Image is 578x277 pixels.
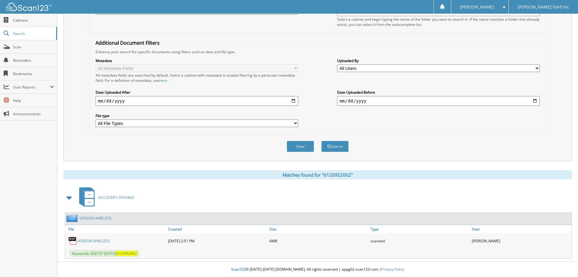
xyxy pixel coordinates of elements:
div: scanned [369,235,470,247]
a: Type [369,225,470,233]
label: Metadata [96,58,298,63]
span: Scan [13,44,54,50]
span: Search [13,31,53,36]
span: Reminders [13,58,54,63]
a: here [159,78,167,83]
a: Privacy Policy [381,267,404,272]
a: VERIZON WIRELESS [79,216,112,221]
input: start [96,96,298,106]
img: scan123-logo-white.svg [6,3,52,11]
span: 6120952002 [116,251,137,256]
span: [PERSON_NAME] Ford Inc [518,5,569,9]
span: Keywords: 202157 [DATE] [70,250,140,257]
img: PDF.png [68,236,77,245]
a: Size [268,225,369,233]
span: Scan123 [231,267,246,272]
a: ACCOUNTS PAYABLE [76,185,134,209]
span: ACCOUNTS PAYABLE [98,195,134,200]
button: Clear [287,141,314,152]
label: File type [96,113,298,118]
button: Search [321,141,349,152]
label: Date Uploaded After [96,90,298,95]
img: folder2.png [66,214,79,222]
div: [PERSON_NAME] [470,235,572,247]
div: Matches found for "6120952002" [63,170,572,179]
span: Announcements [13,111,54,116]
div: [DATE] 2:51 PM [167,235,268,247]
a: Created [167,225,268,233]
iframe: Chat Widget [548,248,578,277]
a: VERIZON WIRELESS [77,238,110,244]
span: User Reports [13,85,50,90]
span: Help [13,98,54,103]
span: Cabinets [13,18,54,23]
div: Select a cabinet and begin typing the name of the folder you want to search in. If the name match... [337,17,540,27]
legend: Additional Document Filters [93,40,163,46]
a: User [470,225,572,233]
label: Date Uploaded Before [337,90,540,95]
span: [PERSON_NAME] [460,5,494,9]
input: end [337,96,540,106]
a: File [65,225,167,233]
span: Bookmarks [13,71,54,76]
div: All metadata fields are searched by default. Select a cabinet with metadata to enable filtering b... [96,73,298,83]
div: © [DATE]-[DATE] [DOMAIN_NAME]. All rights reserved | appg02-scan123-com | [57,262,578,277]
div: Enhance your search for specific documents using filters such as date and file type. [93,49,543,54]
div: 6MB [268,235,369,247]
label: Uploaded By [337,58,540,63]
